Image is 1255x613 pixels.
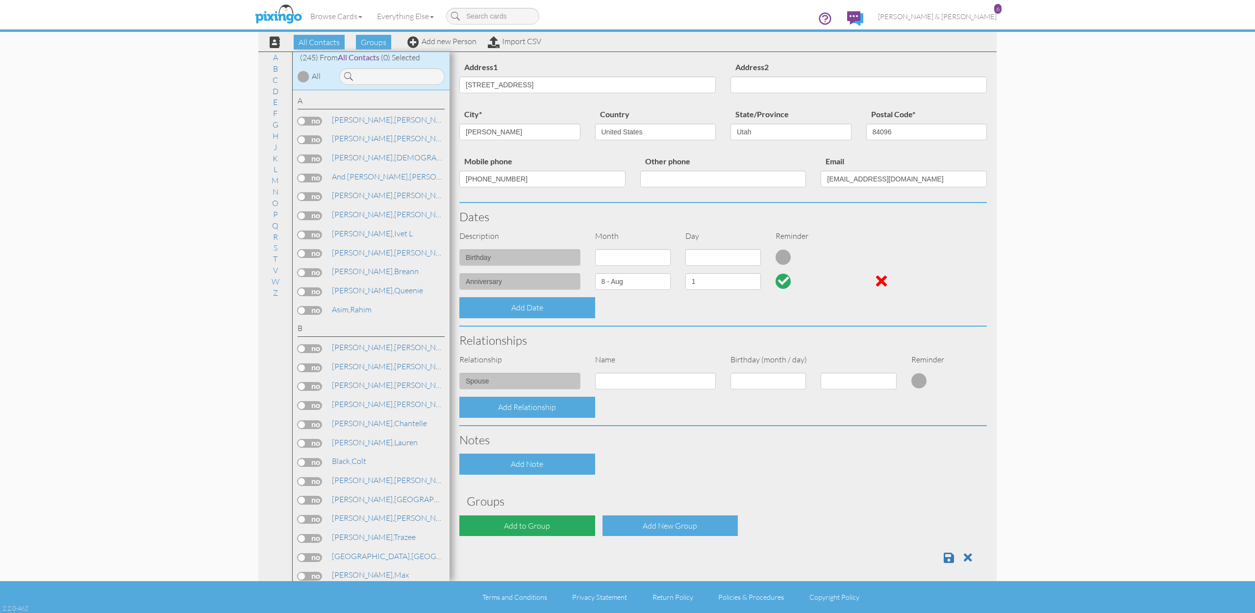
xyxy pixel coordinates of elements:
[331,228,414,239] a: Ivet L
[331,304,373,315] a: Rahim
[268,63,283,75] a: B
[332,570,394,580] span: [PERSON_NAME],
[331,379,456,391] a: [PERSON_NAME]
[331,132,456,144] a: [PERSON_NAME]
[595,108,634,121] label: Country
[331,474,456,486] a: [PERSON_NAME]
[331,417,428,429] a: Chantelle
[678,230,768,242] div: Day
[809,593,859,601] a: Copyright Policy
[338,52,379,62] span: All Contacts
[718,593,784,601] a: Policies & Procedures
[332,229,394,238] span: [PERSON_NAME],
[332,248,394,257] span: [PERSON_NAME],
[268,186,283,198] a: N
[268,287,283,299] a: Z
[332,380,394,390] span: [PERSON_NAME],
[332,456,351,466] span: Black,
[267,197,283,209] a: O
[459,61,502,74] label: Address1
[303,4,370,28] a: Browse Cards
[269,163,282,175] a: L
[871,4,1004,29] a: [PERSON_NAME] & [PERSON_NAME] 6
[294,35,345,50] span: All Contacts
[332,305,350,314] span: Asim,
[332,133,394,143] span: [PERSON_NAME],
[459,155,517,168] label: Mobile phone
[994,4,1002,14] div: 6
[293,52,450,63] div: (245) From
[267,175,284,186] a: M
[356,35,391,50] span: Groups
[459,515,595,536] div: Add to Group
[332,153,394,162] span: [PERSON_NAME],
[268,51,283,63] a: A
[821,155,849,168] label: Email
[572,593,627,601] a: Privacy Statement
[331,208,456,220] a: [PERSON_NAME]
[268,253,282,265] a: T
[332,437,394,447] span: [PERSON_NAME],
[768,230,858,242] div: Reminder
[332,172,409,181] span: and [PERSON_NAME],
[452,354,588,365] div: Relationship
[331,189,456,201] a: [PERSON_NAME]
[268,153,283,164] a: K
[331,531,417,543] a: Trazee
[332,513,394,523] span: [PERSON_NAME],
[331,512,456,524] a: [PERSON_NAME]
[331,360,456,372] a: [PERSON_NAME]
[331,284,424,296] a: Queenie
[331,436,419,448] a: Lauren
[298,323,445,337] div: B
[268,119,283,130] a: G
[723,354,904,365] div: Birthday (month / day)
[730,61,774,74] label: Address2
[331,152,480,163] a: [DEMOGRAPHIC_DATA]
[459,210,987,223] h3: Dates
[653,593,693,601] a: Return Policy
[2,604,28,613] div: 2.2.0-462
[332,361,394,371] span: [PERSON_NAME],
[459,454,595,475] div: Add Note
[588,230,678,242] div: Month
[331,171,541,182] a: [PERSON_NAME]
[331,341,456,353] a: [PERSON_NAME]
[331,455,367,467] a: Colt
[269,242,282,254] a: S
[332,418,394,428] span: [PERSON_NAME],
[268,208,283,220] a: P
[269,141,282,153] a: J
[332,551,411,561] span: [GEOGRAPHIC_DATA],
[482,593,547,601] a: Terms and Conditions
[459,434,987,446] h3: Notes
[332,190,394,200] span: [PERSON_NAME],
[370,4,441,28] a: Everything Else
[459,334,987,347] h3: Relationships
[866,108,920,121] label: Postal Code*
[331,398,456,410] a: [PERSON_NAME]
[331,265,420,277] a: Breann
[332,532,394,542] span: [PERSON_NAME],
[332,285,394,295] span: [PERSON_NAME],
[640,155,695,168] label: Other phone
[331,550,490,562] a: [GEOGRAPHIC_DATA]
[331,493,473,505] a: [GEOGRAPHIC_DATA]
[268,85,283,97] a: D
[268,74,283,86] a: C
[298,95,445,109] div: A
[268,264,283,276] a: V
[268,96,282,108] a: E
[452,230,588,242] div: Description
[467,495,979,508] h3: Groups
[268,107,282,119] a: F
[488,36,541,46] a: Import CSV
[381,52,420,62] span: (0) Selected
[332,475,394,485] span: [PERSON_NAME],
[459,397,595,418] div: Add Relationship
[904,354,949,365] div: Reminder
[268,231,283,243] a: R
[332,115,394,125] span: [PERSON_NAME],
[312,71,321,82] div: All
[459,373,580,389] input: (e.g. Friend, Daughter)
